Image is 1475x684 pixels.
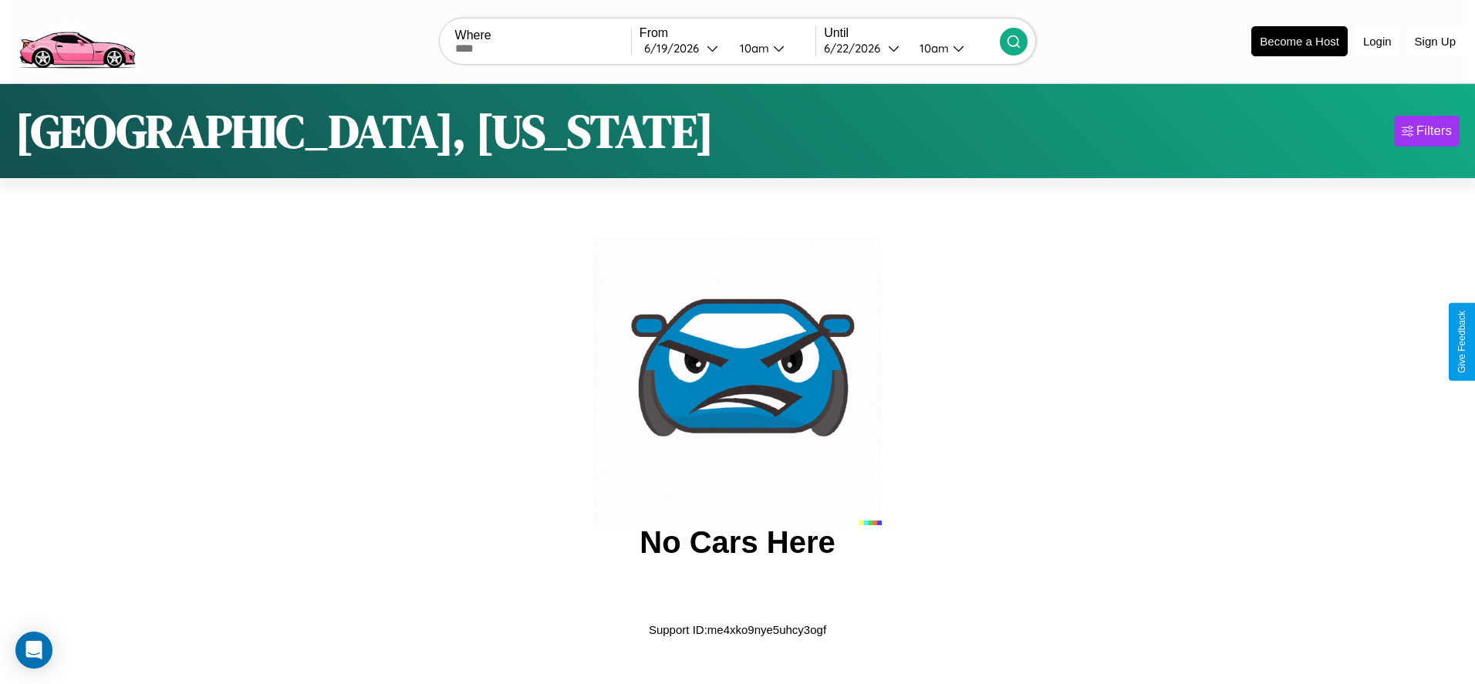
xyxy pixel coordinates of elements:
button: Become a Host [1251,26,1348,56]
button: Sign Up [1407,27,1463,56]
button: 10am [907,40,1000,56]
button: Filters [1394,116,1460,147]
img: logo [12,8,142,72]
img: car [593,237,882,525]
div: Give Feedback [1456,311,1467,373]
h1: [GEOGRAPHIC_DATA], [US_STATE] [15,99,714,163]
div: 6 / 19 / 2026 [644,41,707,56]
button: 6/19/2026 [640,40,727,56]
div: Open Intercom Messenger [15,632,52,669]
button: Login [1355,27,1399,56]
h2: No Cars Here [640,525,835,560]
div: 10am [912,41,953,56]
p: Support ID: me4xko9nye5uhcy3ogf [649,619,826,640]
label: Until [824,26,1000,40]
div: 6 / 22 / 2026 [824,41,888,56]
div: 10am [732,41,773,56]
button: 10am [727,40,815,56]
div: Filters [1416,123,1452,139]
label: From [640,26,815,40]
label: Where [455,29,631,42]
